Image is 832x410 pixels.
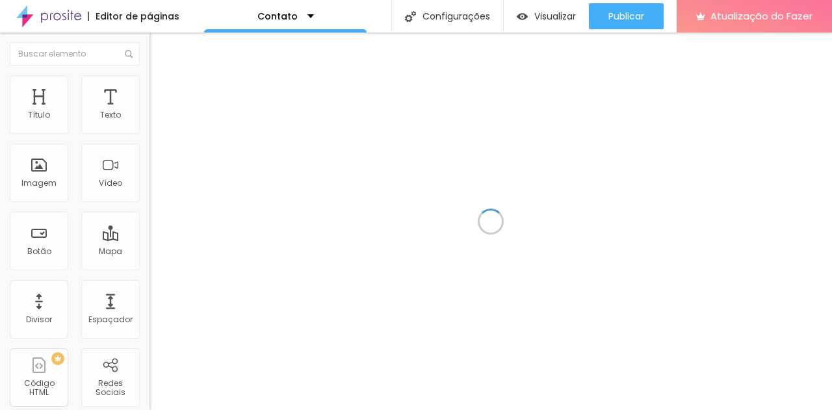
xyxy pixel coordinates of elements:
[589,3,664,29] button: Publicar
[405,11,416,22] img: Ícone
[100,109,121,120] font: Texto
[21,177,57,188] font: Imagem
[710,9,812,23] font: Atualização do Fazer
[99,177,122,188] font: Vídeo
[27,246,51,257] font: Botão
[88,314,133,325] font: Espaçador
[99,246,122,257] font: Mapa
[96,378,125,398] font: Redes Sociais
[125,50,133,58] img: Ícone
[608,10,644,23] font: Publicar
[24,378,55,398] font: Código HTML
[26,314,52,325] font: Divisor
[257,10,298,23] font: Contato
[28,109,50,120] font: Título
[422,10,490,23] font: Configurações
[96,10,179,23] font: Editor de páginas
[504,3,589,29] button: Visualizar
[517,11,528,22] img: view-1.svg
[10,42,140,66] input: Buscar elemento
[534,10,576,23] font: Visualizar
